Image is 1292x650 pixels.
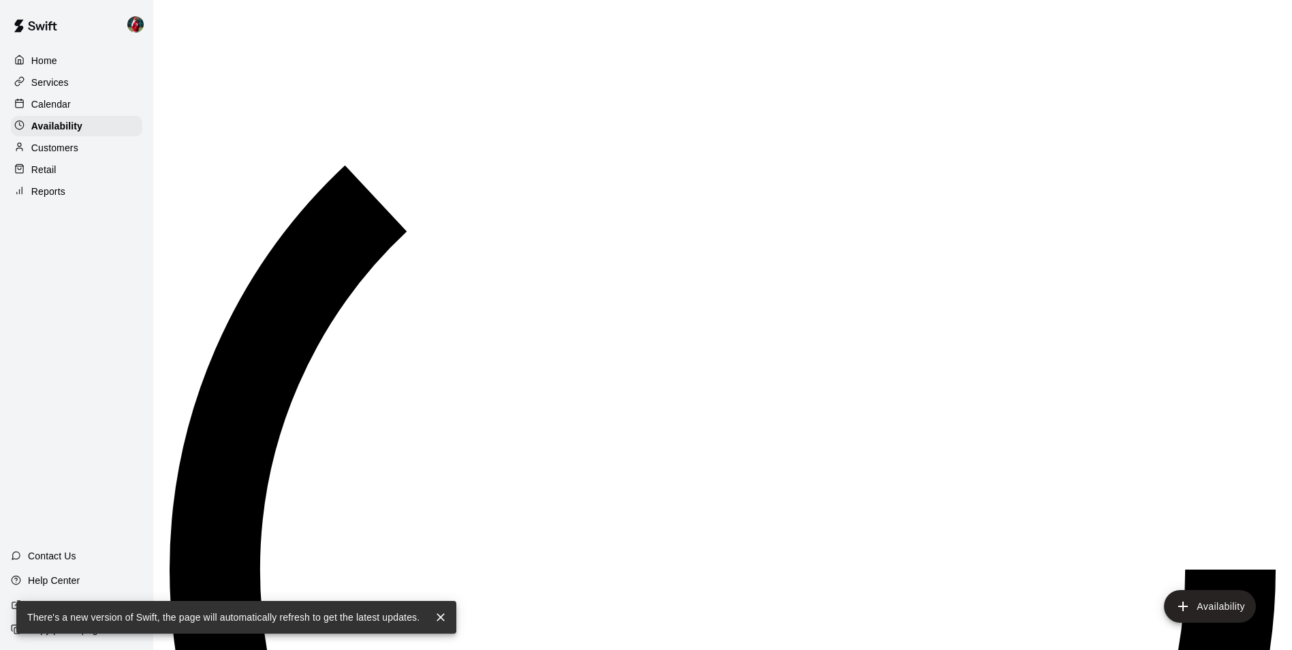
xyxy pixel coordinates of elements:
a: Calendar [11,94,142,114]
p: Calendar [31,97,71,111]
p: Services [31,76,69,89]
div: There's a new version of Swift, the page will automatically refresh to get the latest updates. [27,605,420,630]
p: Reports [31,185,65,198]
a: Services [11,72,142,93]
p: Availability [31,119,82,133]
a: Home [11,50,142,71]
button: add [1164,590,1256,623]
p: Help Center [28,574,80,587]
p: Customers [31,141,78,155]
div: Kyle Bunn [125,11,153,38]
p: Contact Us [28,549,76,563]
img: Kyle Bunn [127,16,144,33]
p: View public page [28,598,101,612]
p: Retail [31,163,57,176]
a: Reports [11,181,142,202]
a: Customers [11,138,142,158]
a: Retail [11,159,142,180]
p: Home [31,54,57,67]
button: close [430,607,451,628]
a: Availability [11,116,142,136]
